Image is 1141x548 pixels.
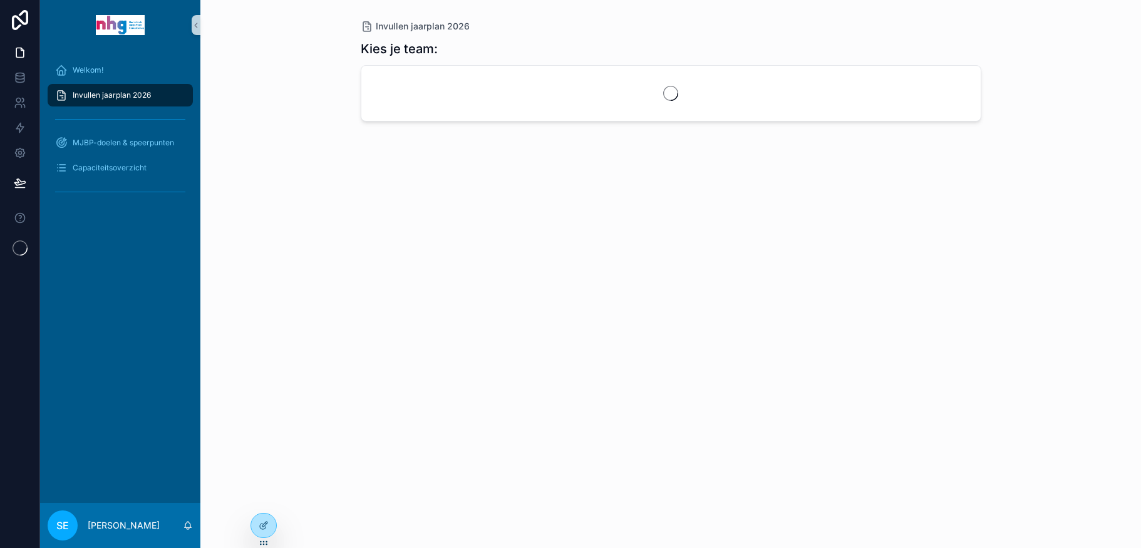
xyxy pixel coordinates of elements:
span: Invullen jaarplan 2026 [73,90,151,100]
span: Invullen jaarplan 2026 [376,20,470,33]
div: scrollable content [40,50,200,218]
span: SE [56,518,69,533]
span: Capaciteitsoverzicht [73,163,147,173]
a: MJBP-doelen & speerpunten [48,132,193,154]
img: App logo [96,15,145,35]
h1: Kies je team: [361,40,438,58]
span: MJBP-doelen & speerpunten [73,138,174,148]
a: Invullen jaarplan 2026 [361,20,470,33]
span: Welkom! [73,65,103,75]
a: Invullen jaarplan 2026 [48,84,193,106]
p: [PERSON_NAME] [88,519,160,532]
a: Welkom! [48,59,193,81]
a: Capaciteitsoverzicht [48,157,193,179]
